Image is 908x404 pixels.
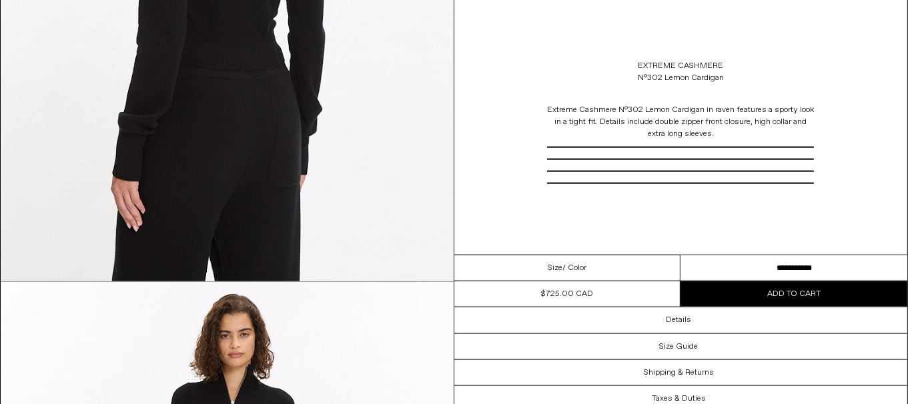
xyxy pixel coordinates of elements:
p: Extreme Cashmere N°302 Lemon Cardigan in raven features a sporty look in a tight fit. Details inc... [547,97,814,195]
a: Extreme Cashmere [638,60,723,72]
div: $725.00 CAD [541,288,593,300]
div: N°302 Lemon Cardigan [638,72,724,84]
span: Size [548,262,562,274]
h3: Shipping & Returns [644,368,714,377]
button: Add to cart [680,281,907,307]
h3: Taxes & Duties [652,394,706,403]
span: Add to cart [767,289,821,299]
h3: Size Guide [659,342,698,351]
h3: Details [666,315,691,325]
span: / Color [562,262,586,274]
